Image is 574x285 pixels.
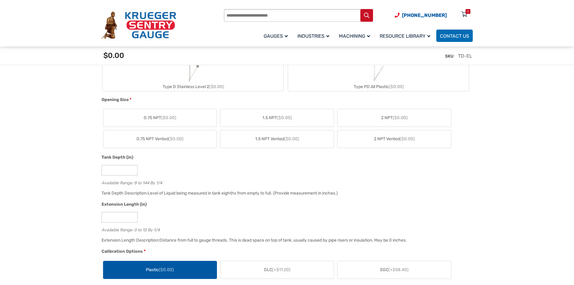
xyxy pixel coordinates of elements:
span: 0.75 NPT Vented [136,136,183,142]
div: Available Range: 8 to 144 By 1/4 [102,179,470,185]
span: ($0.00) [277,115,292,120]
span: Tank Depth (in) [102,155,133,160]
div: Type PD All Plastic [288,82,469,91]
span: ($0.00) [389,84,404,89]
span: ($0.00) [209,84,224,89]
span: 1.5 NPT Vented [255,136,299,142]
span: Resource Library [380,33,430,39]
a: Gauges [260,29,294,43]
label: Type PD All Plastic [288,53,469,91]
span: Industries [297,33,329,39]
span: Calibration Options [102,249,143,254]
span: 2 NPT [381,115,408,121]
span: ($0.00) [161,115,176,120]
label: Type D Stainless Level 2 [102,53,283,91]
img: Krueger Sentry Gauge [102,11,176,39]
span: [PHONE_NUMBER] [402,12,447,18]
span: ($0.00) [168,136,183,141]
a: Resource Library [376,29,436,43]
div: 0 [467,9,469,14]
a: Contact Us [436,30,473,42]
span: 1.5 NPT [262,115,292,121]
div: Level of Liquid being measured in tank eighths from empty to full. (Provide measurement in inches.) [148,191,338,196]
span: 2 NPT Vented [374,136,415,142]
a: Machining [335,29,376,43]
a: Industries [294,29,335,43]
abbr: required [144,248,146,255]
div: Type D Stainless Level 2 [102,82,283,91]
span: ($0.00) [393,115,408,120]
span: (+$58.40) [388,267,409,272]
span: TD-EL [458,53,472,59]
span: ($0.00) [159,267,174,272]
abbr: required [130,97,131,103]
span: GLC [264,267,290,273]
span: SGC [380,267,409,273]
span: Opening Size [102,97,129,102]
span: SKU [445,54,453,59]
span: Tank Depth Description: [102,191,148,196]
span: Plastic [146,267,174,273]
span: Extension Length (in) [102,202,147,207]
span: (+$17.20) [272,267,290,272]
span: Extension Length Description: [102,238,159,243]
span: Contact Us [440,33,469,39]
div: Distance from full to gauge threads. This is dead space on top of tank, usually caused by pipe ri... [159,238,407,243]
span: Machining [339,33,370,39]
span: ($0.00) [400,136,415,141]
div: Available Range: 0 to 12 By 1/4 [102,226,470,232]
a: Phone Number (920) 434-8860 [395,11,447,19]
span: Gauges [264,33,288,39]
span: 0.75 NPT [144,115,176,121]
span: ($0.00) [284,136,299,141]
